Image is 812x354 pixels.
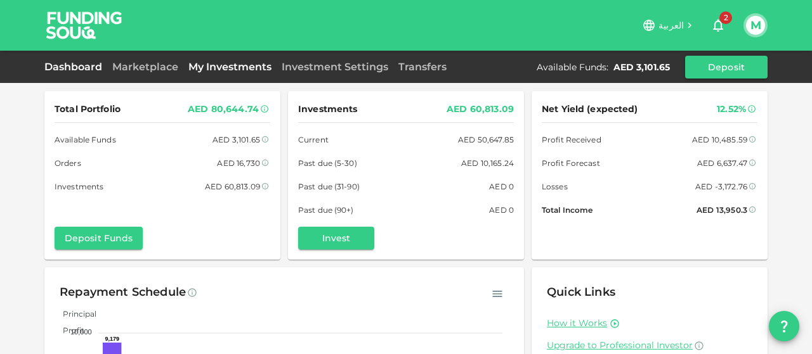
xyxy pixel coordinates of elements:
div: AED 13,950.3 [697,203,747,217]
div: AED 10,165.24 [461,156,514,170]
button: Deposit [685,56,768,79]
span: Quick Links [547,285,615,299]
div: AED 16,730 [217,156,260,170]
div: AED 60,813.09 [447,101,514,117]
div: AED 3,101.65 [213,133,260,146]
span: Total Income [542,203,593,217]
a: How it Works [547,317,607,329]
div: 12.52% [717,101,746,117]
span: Past due (5-30) [298,156,357,170]
div: AED 3,101.65 [613,61,670,73]
span: Net Yield (expected) [542,101,638,117]
div: AED 6,637.47 [697,156,747,170]
span: 2 [719,11,732,24]
div: AED -3,172.76 [695,180,747,193]
span: Total Portfolio [55,101,121,117]
span: Current [298,133,329,146]
span: Past due (90+) [298,203,354,217]
span: Profit [53,326,84,335]
span: العربية [658,20,684,31]
button: 2 [705,13,731,38]
div: Available Funds : [537,61,608,73]
div: AED 50,647.85 [458,133,514,146]
span: Past due (31-90) [298,180,360,193]
a: Investment Settings [277,61,393,73]
div: AED 0 [489,180,514,193]
button: Invest [298,227,374,250]
a: My Investments [183,61,277,73]
span: Investments [55,180,103,193]
a: Upgrade to Professional Investor [547,339,752,351]
span: Upgrade to Professional Investor [547,339,693,351]
div: AED 0 [489,203,514,217]
span: Profit Received [542,133,601,146]
a: Dashboard [44,61,107,73]
div: Repayment Schedule [60,282,186,303]
button: M [746,16,765,35]
div: AED 60,813.09 [205,180,260,193]
button: question [769,311,799,341]
a: Transfers [393,61,452,73]
div: AED 80,644.74 [188,101,259,117]
span: Profit Forecast [542,156,600,170]
span: Investments [298,101,357,117]
a: Marketplace [107,61,183,73]
span: Available Funds [55,133,116,146]
button: Deposit Funds [55,227,143,250]
div: AED 10,485.59 [692,133,747,146]
span: Orders [55,156,81,170]
tspan: 10,000 [70,328,92,336]
span: Losses [542,180,568,193]
span: Principal [53,309,96,319]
